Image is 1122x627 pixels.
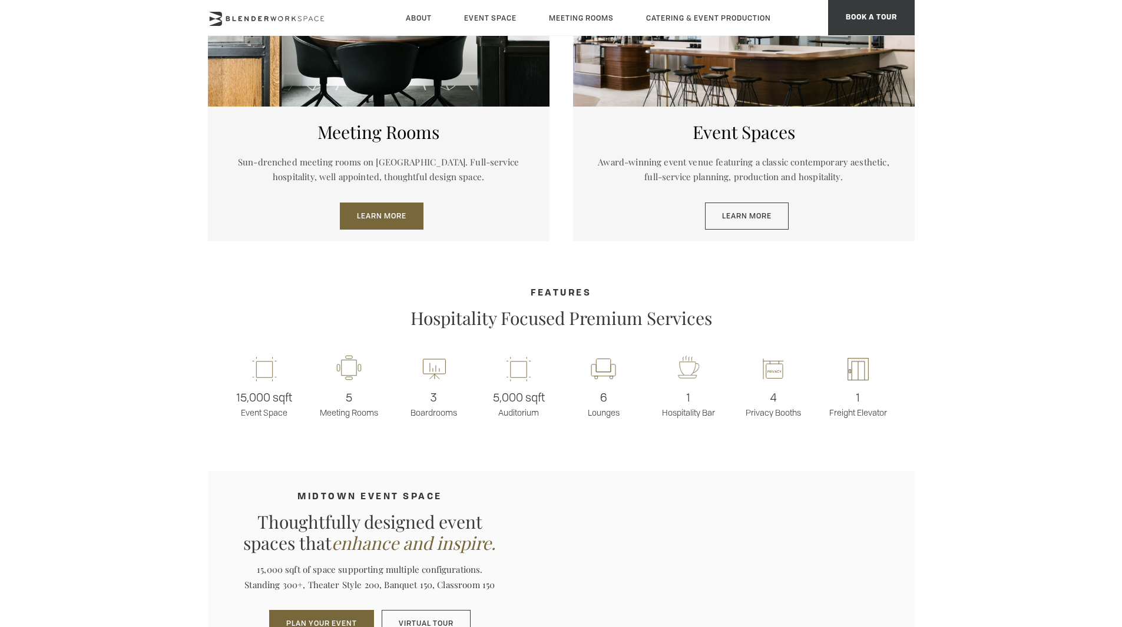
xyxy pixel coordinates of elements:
[591,121,897,142] h5: Event Spaces
[236,562,504,592] p: 15,000 sqft of space supporting multiple configurations. Standing 300+, Theater Style 200, Banque...
[816,389,901,407] span: 1
[816,389,901,418] p: Freight Elevator
[476,389,561,418] p: Auditorium
[208,288,915,298] h4: Features
[705,203,789,230] a: Learn More
[222,389,307,407] span: 15,000 sqft
[236,492,504,502] h4: MIDTOWN EVENT SPACE
[561,389,646,418] p: Lounges
[307,389,392,418] p: Meeting Rooms
[340,203,423,230] a: Learn More
[591,155,897,185] p: Award-winning event venue featuring a classic contemporary aesthetic, full-service planning, prod...
[561,389,646,407] span: 6
[222,389,307,418] p: Event Space
[307,389,392,407] span: 5
[646,389,731,407] span: 1
[392,389,476,407] span: 3
[646,389,731,418] p: Hospitality Bar
[332,531,496,555] em: enhance and inspire.
[355,307,767,329] p: Hospitality Focused Premium Services
[731,389,816,407] span: 4
[674,355,703,383] img: workspace-nyc-hospitality-icon-2x.png
[910,462,1122,627] iframe: Chat Widget
[731,389,816,418] p: Privacy Booths
[392,389,476,418] p: Boardrooms
[226,121,532,142] h5: Meeting Rooms
[226,155,532,185] p: Sun-drenched meeting rooms on [GEOGRAPHIC_DATA]. Full-service hospitality, well appointed, though...
[236,511,504,553] p: Thoughtfully designed event spaces that
[476,389,561,407] span: 5,000 sqft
